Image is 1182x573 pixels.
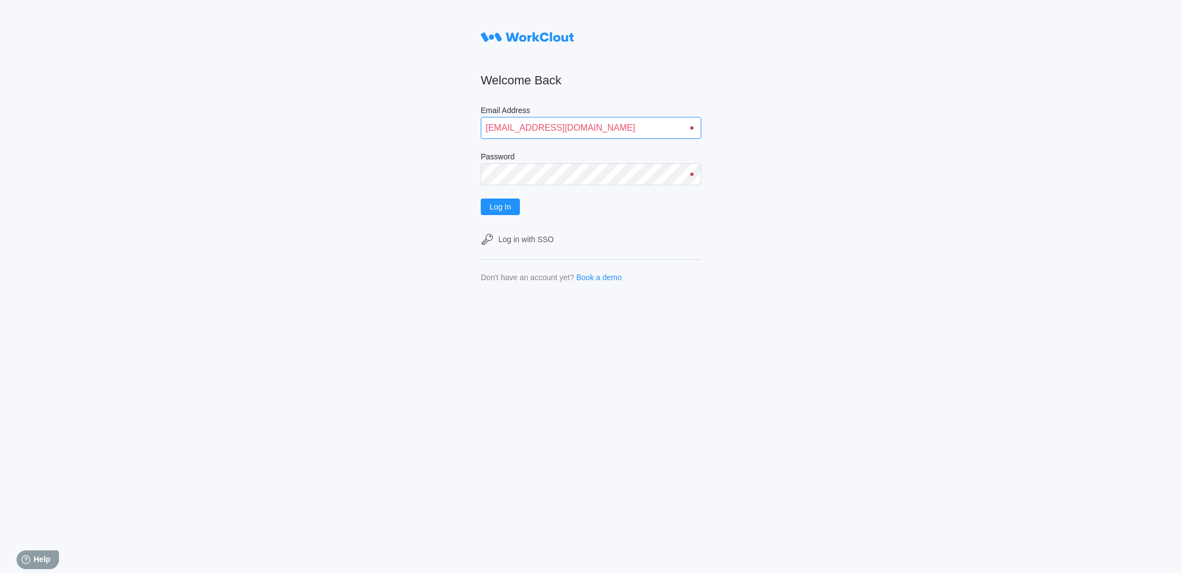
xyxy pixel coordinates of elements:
div: Don't have an account yet? [481,273,574,282]
input: Enter your email [481,117,701,139]
label: Password [481,152,701,163]
a: Log in with SSO [481,233,701,246]
a: Book a demo [576,273,622,282]
div: Log in with SSO [498,235,554,244]
button: Log In [481,199,520,215]
label: Email Address [481,106,701,117]
span: Log In [490,203,511,211]
h2: Welcome Back [481,73,701,88]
